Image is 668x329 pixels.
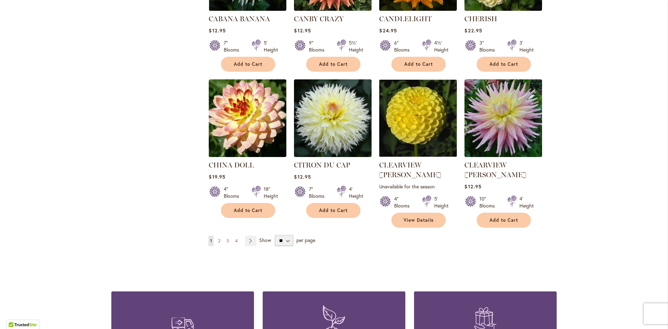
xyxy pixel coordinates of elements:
button: Add to Cart [477,57,531,72]
span: 3 [226,238,229,243]
div: 18" Height [264,186,278,199]
a: CITRON DU CAP [294,152,372,158]
img: CLEARVIEW DANIEL [379,79,457,157]
a: CITRON DU CAP [294,161,350,169]
span: Add to Cart [404,61,433,67]
span: 4 [235,238,238,243]
span: $19.95 [209,173,225,180]
a: CANDLELIGHT [379,15,432,23]
a: CLEARVIEW [PERSON_NAME] [379,161,441,179]
span: Add to Cart [234,61,262,67]
button: Add to Cart [306,203,360,218]
a: CHINA DOLL [209,161,254,169]
button: Add to Cart [391,57,446,72]
span: 2 [218,238,220,243]
a: CABANA BANANA [209,6,286,12]
span: $12.95 [464,183,481,190]
a: CLEARVIEW [PERSON_NAME] [464,161,526,179]
a: Canby Crazy [294,6,372,12]
span: 1 [210,238,212,243]
div: 7" Blooms [224,39,243,53]
iframe: Launch Accessibility Center [5,304,25,324]
div: 4" Blooms [394,195,414,209]
span: Add to Cart [319,61,348,67]
span: $22.95 [464,27,482,34]
span: Show [259,237,271,243]
div: 3' Height [519,39,534,53]
a: 2 [216,236,222,246]
span: per page [296,237,315,243]
img: CITRON DU CAP [294,79,372,157]
img: CHINA DOLL [209,79,286,157]
a: View Details [391,213,446,228]
span: View Details [404,217,434,223]
a: CABANA BANANA [209,15,270,23]
a: 4 [233,236,239,246]
a: CANDLELIGHT [379,6,457,12]
a: CHERISH [464,15,497,23]
a: CHINA DOLL [209,152,286,158]
img: Clearview Jonas [464,79,542,157]
div: 5½' Height [349,39,363,53]
a: CHERISH [464,6,542,12]
button: Add to Cart [221,57,275,72]
div: 4½' Height [434,39,448,53]
a: 3 [225,236,231,246]
span: Add to Cart [490,217,518,223]
span: Add to Cart [490,61,518,67]
div: 4' Height [519,195,534,209]
div: 4' Height [349,186,363,199]
span: $12.95 [294,173,311,180]
span: $24.95 [379,27,397,34]
div: 6" Blooms [394,39,414,53]
div: 10" Blooms [479,195,499,209]
div: 7" Blooms [309,186,328,199]
a: CANBY CRAZY [294,15,344,23]
span: $12.95 [294,27,311,34]
button: Add to Cart [306,57,360,72]
p: Unavailable for the season [379,183,457,190]
div: 3" Blooms [479,39,499,53]
div: 9" Blooms [309,39,328,53]
button: Add to Cart [477,213,531,228]
span: Add to Cart [234,207,262,213]
div: 5' Height [264,39,278,53]
span: Add to Cart [319,207,348,213]
div: 4" Blooms [224,186,243,199]
a: CLEARVIEW DANIEL [379,152,457,158]
span: $12.95 [209,27,225,34]
button: Add to Cart [221,203,275,218]
div: 5' Height [434,195,448,209]
a: Clearview Jonas [464,152,542,158]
